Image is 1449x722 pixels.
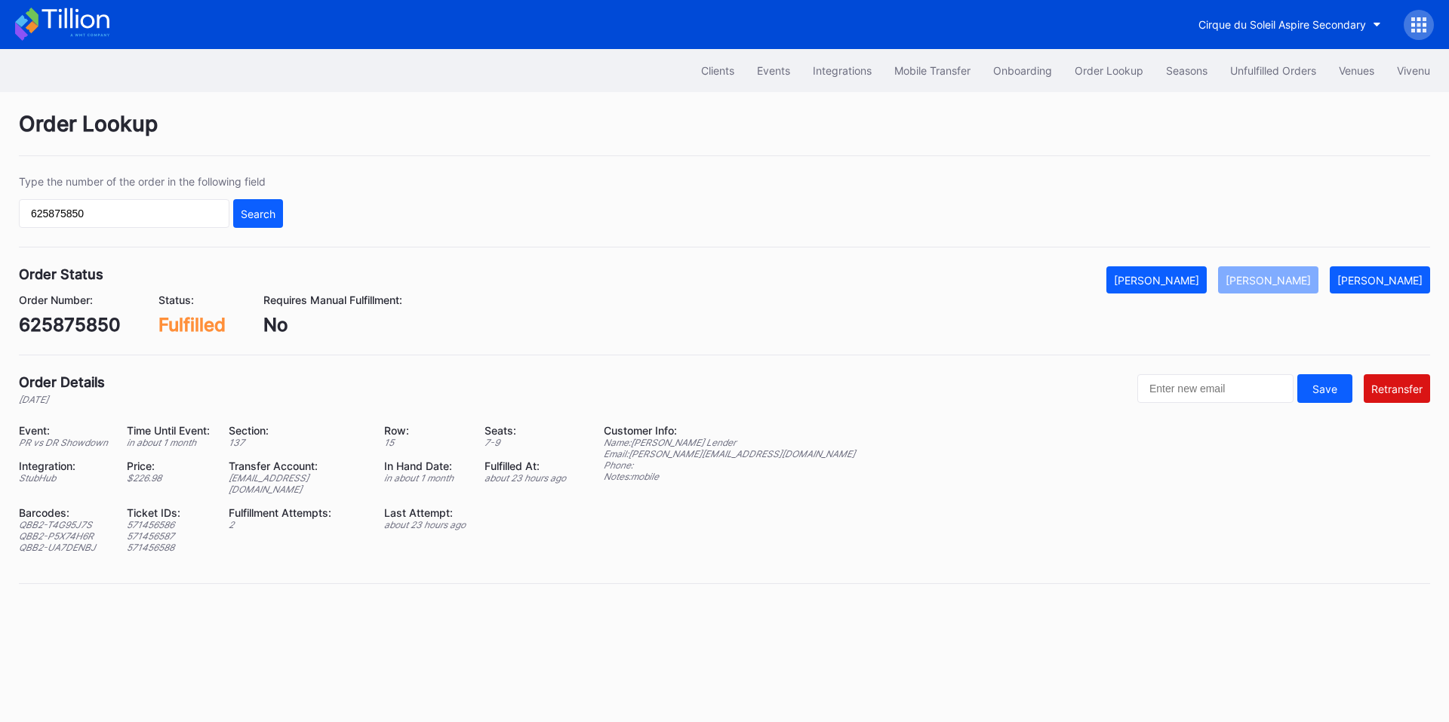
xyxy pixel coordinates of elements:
[604,471,855,482] div: Notes: mobile
[229,472,365,495] div: [EMAIL_ADDRESS][DOMAIN_NAME]
[485,472,566,484] div: about 23 hours ago
[229,519,365,530] div: 2
[127,530,210,542] div: 571456587
[384,424,466,437] div: Row:
[19,542,108,553] div: QBB2-UA7DENBJ
[1397,64,1430,77] div: Vivenu
[813,64,872,77] div: Integrations
[757,64,790,77] div: Events
[229,459,365,472] div: Transfer Account:
[19,519,108,530] div: QBB2-T4G95J7S
[604,448,855,459] div: Email: [PERSON_NAME][EMAIL_ADDRESS][DOMAIN_NAME]
[263,314,402,336] div: No
[19,424,108,437] div: Event:
[1386,57,1441,84] button: Vivenu
[19,437,108,448] div: PR vs DR Showdown
[127,459,210,472] div: Price:
[19,111,1430,156] div: Order Lookup
[746,57,801,84] button: Events
[993,64,1052,77] div: Onboarding
[894,64,971,77] div: Mobile Transfer
[1339,64,1374,77] div: Venues
[1219,57,1327,84] button: Unfulfilled Orders
[1230,64,1316,77] div: Unfulfilled Orders
[19,314,121,336] div: 625875850
[263,293,402,306] div: Requires Manual Fulfillment:
[241,207,275,220] div: Search
[127,424,210,437] div: Time Until Event:
[127,542,210,553] div: 571456588
[1364,374,1430,403] button: Retransfer
[1198,18,1366,31] div: Cirque du Soleil Aspire Secondary
[127,519,210,530] div: 571456586
[229,437,365,448] div: 137
[19,293,121,306] div: Order Number:
[604,437,855,448] div: Name: [PERSON_NAME] Lender
[1155,57,1219,84] button: Seasons
[158,314,226,336] div: Fulfilled
[19,394,105,405] div: [DATE]
[1187,11,1392,38] button: Cirque du Soleil Aspire Secondary
[19,530,108,542] div: QBB2-P5X74H6R
[384,519,466,530] div: about 23 hours ago
[19,199,229,228] input: GT59662
[604,459,855,471] div: Phone:
[19,374,105,390] div: Order Details
[1075,64,1143,77] div: Order Lookup
[229,506,365,519] div: Fulfillment Attempts:
[1114,274,1199,287] div: [PERSON_NAME]
[127,472,210,484] div: $ 226.98
[982,57,1063,84] button: Onboarding
[485,437,566,448] div: 7 - 9
[384,437,466,448] div: 15
[1106,266,1207,293] button: [PERSON_NAME]
[1337,274,1423,287] div: [PERSON_NAME]
[384,506,466,519] div: Last Attempt:
[801,57,883,84] button: Integrations
[1063,57,1155,84] button: Order Lookup
[19,459,108,472] div: Integration:
[485,424,566,437] div: Seats:
[1218,266,1318,293] button: [PERSON_NAME]
[19,472,108,484] div: StubHub
[384,459,466,472] div: In Hand Date:
[1330,266,1430,293] button: [PERSON_NAME]
[1297,374,1352,403] button: Save
[384,472,466,484] div: in about 1 month
[1371,383,1423,395] div: Retransfer
[229,424,365,437] div: Section:
[701,64,734,77] div: Clients
[883,57,982,84] button: Mobile Transfer
[690,57,746,84] button: Clients
[485,459,566,472] div: Fulfilled At:
[127,506,210,519] div: Ticket IDs:
[1226,274,1311,287] div: [PERSON_NAME]
[233,199,283,228] button: Search
[127,437,210,448] div: in about 1 month
[158,293,226,306] div: Status:
[1312,383,1337,395] div: Save
[19,506,108,519] div: Barcodes:
[1327,57,1386,84] button: Venues
[19,175,283,188] div: Type the number of the order in the following field
[1137,374,1294,403] input: Enter new email
[19,266,103,282] div: Order Status
[1166,64,1207,77] div: Seasons
[604,424,855,437] div: Customer Info:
